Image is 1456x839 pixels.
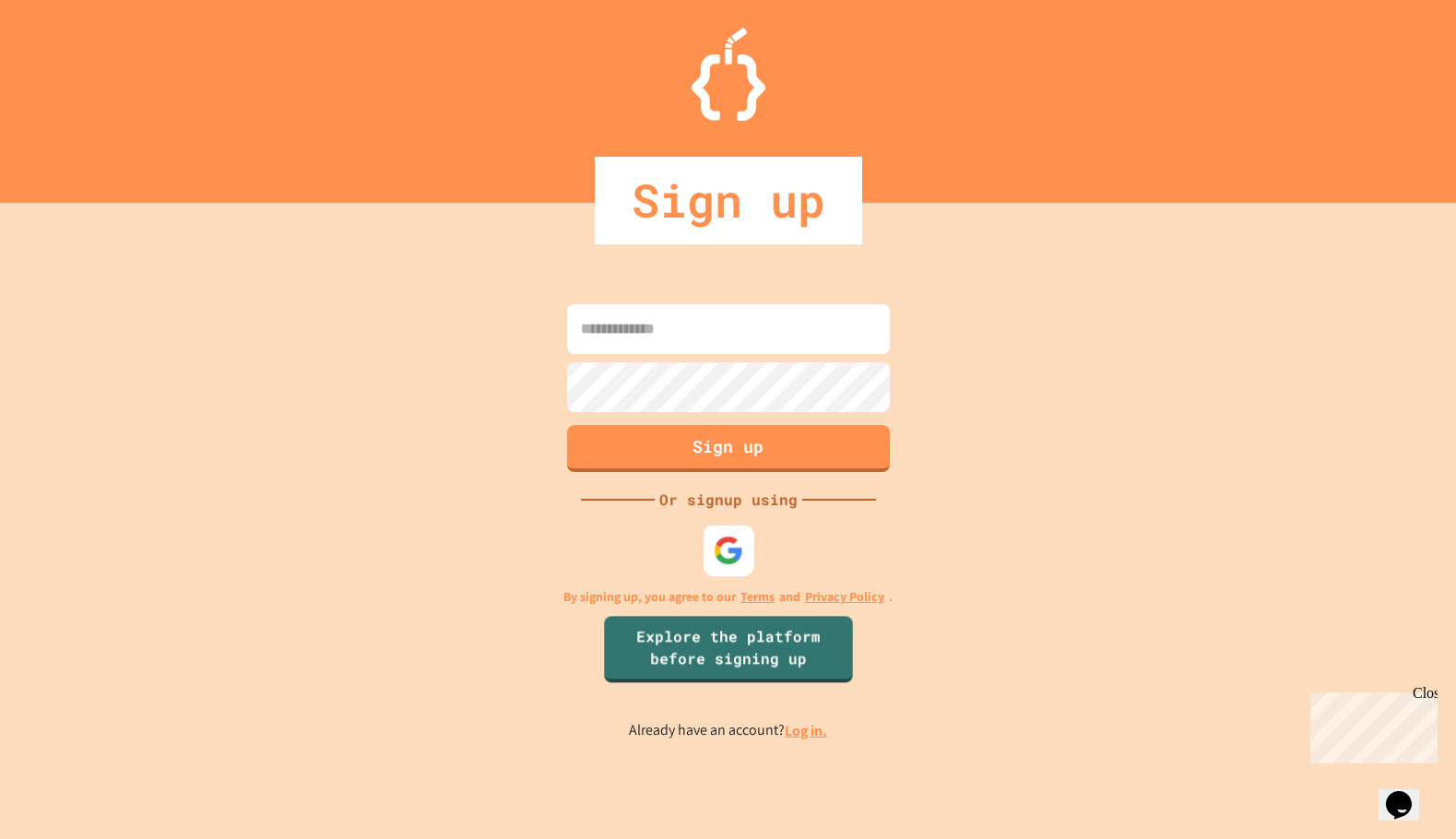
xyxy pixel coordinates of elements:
div: Or signup using [655,489,802,511]
p: By signing up, you agree to our and . [563,587,893,607]
iframe: chat widget [1379,765,1438,821]
img: Logo.svg [692,28,765,121]
p: Already have an account? [629,719,827,742]
a: Privacy Policy [805,587,884,607]
img: google-icon.svg [713,536,743,566]
div: Sign up [595,157,862,244]
button: Sign up [567,425,890,472]
a: Terms [740,587,775,607]
iframe: chat widget [1303,685,1438,763]
a: Log in. [785,721,827,740]
a: Explore the platform before signing up [604,616,852,682]
div: Chat with us now!Close [7,7,127,117]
